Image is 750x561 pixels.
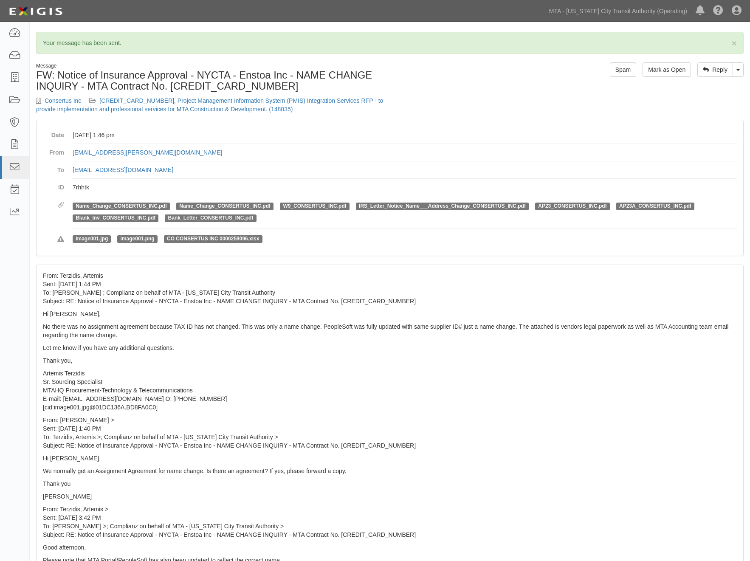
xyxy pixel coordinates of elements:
[58,202,64,208] i: Attachments
[57,237,64,242] i: Rejected attachments. These file types are not supported.
[43,416,737,450] p: From: [PERSON_NAME] > Sent: [DATE] 1:40 PM To: Terzidis, Artemis >; Complianz on behalf of MTA - ...
[713,6,723,16] i: Help Center - Complianz
[45,97,81,104] a: Consertus Inc
[6,4,65,19] img: Logo
[43,271,737,305] p: From: Terzidis, Artemis Sent: [DATE] 1:44 PM To: [PERSON_NAME] ; Complianz on behalf of MTA - [US...
[545,3,691,20] a: MTA - [US_STATE] City Transit Authority (Operating)
[43,356,737,365] p: Thank you,
[43,467,737,475] p: We normally get an Assignment Agreement for name change. Is there an agreement? If yes, please fo...
[43,179,64,192] dt: ID
[168,215,254,221] a: Bank_Letter_CONSERTUS_INC.pdf
[538,203,606,209] a: AP23_CONSERTUS_INC.pdf
[36,97,383,113] a: [CREDIT_CARD_NUMBER], Project Management Information System (PMIS) Integration Services RFP - to ...
[359,203,526,209] a: IRS_Letter_Notice_Name___Address_Change_CONSERTUS_INC.pdf
[73,127,737,144] dd: [DATE] 1:46 pm
[43,505,737,539] p: From: Terzidis, Artemis > Sent: [DATE] 3:42 PM To: [PERSON_NAME] >; Complianz on behalf of MTA - ...
[43,369,737,412] p: Artemis Terzidis Sr. Sourcing Specialist MTAHQ Procurement-Technology & Telecommunications E-mail...
[36,62,383,70] div: Message
[117,235,157,243] span: image001.png
[697,62,733,77] a: Reply
[643,62,691,77] a: Mark as Open
[73,235,111,243] span: image001.jpg
[43,127,64,139] dt: Date
[43,543,737,552] p: Good afternoon,
[43,492,737,501] p: [PERSON_NAME]
[36,70,383,92] h1: FW: Notice of Insurance Approval - NYCTA - Enstoa Inc - NAME CHANGE INQUIRY - MTA Contract No. [C...
[43,322,737,339] p: No there was no assignment agreement because TAX ID has not changed. This was only a name change....
[164,235,262,243] span: CO CONSERTUS INC 0000259096.xlsx
[73,179,737,196] dd: 7rhhtk
[619,203,691,209] a: AP23A_CONSERTUS_INC.pdf
[73,166,173,173] a: [EMAIL_ADDRESS][DOMAIN_NAME]
[43,310,737,318] p: Hi [PERSON_NAME],
[43,344,737,352] p: Let me know if you have any additional questions.
[76,215,155,221] a: Blank_Inv_CONSERTUS_INC.pdf
[76,203,167,209] a: Name_Change_CONSERTUS_INC.pdf
[73,149,222,156] a: [EMAIL_ADDRESS][PERSON_NAME][DOMAIN_NAME]
[179,203,271,209] a: Name_Change_CONSERTUS_INC.pdf
[43,161,64,174] dt: To
[43,454,737,462] p: Hi [PERSON_NAME],
[283,203,346,209] a: W9_CONSERTUS_INC.pdf
[43,144,64,157] dt: From
[610,62,637,77] a: Spam
[732,39,737,48] button: Close
[43,39,737,47] p: Your message has been sent.
[732,38,737,48] span: ×
[43,479,737,488] p: Thank you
